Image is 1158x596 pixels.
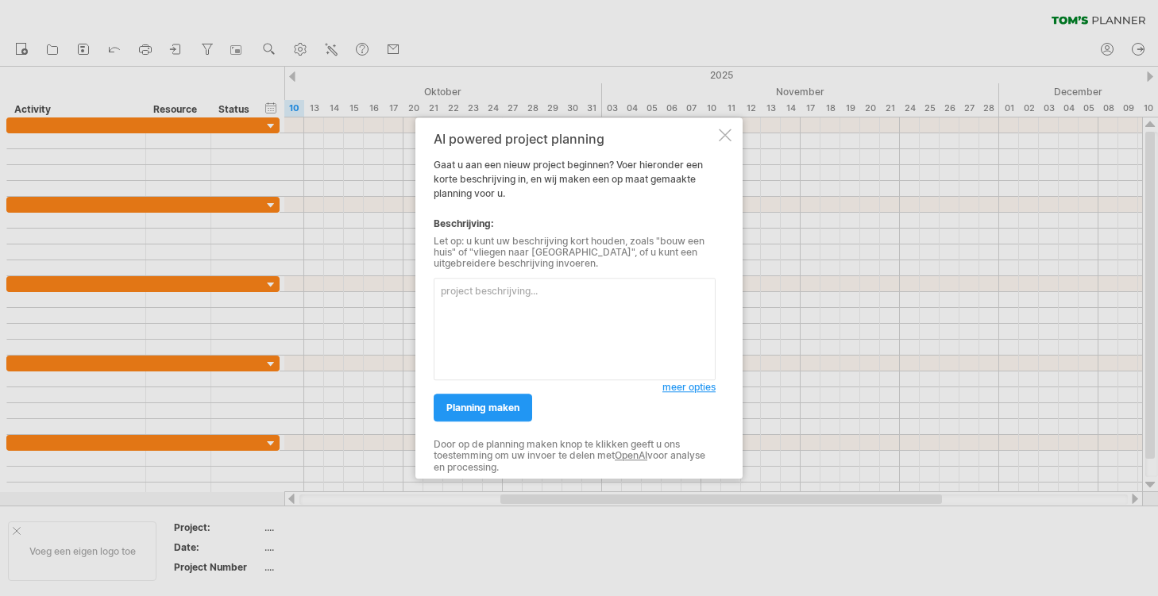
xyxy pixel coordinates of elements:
[434,236,716,270] div: Let op: u kunt uw beschrijving kort houden, zoals "bouw een huis" of "vliegen naar [GEOGRAPHIC_DA...
[662,381,716,393] span: meer opties
[662,380,716,394] a: meer opties
[434,217,716,231] div: Beschrijving:
[434,439,716,473] div: Door op de planning maken knop te klikken geeft u ons toestemming om uw invoer te delen met voor ...
[615,449,647,461] a: OpenAI
[446,402,519,413] span: planning maken
[434,132,716,464] div: Gaat u aan een nieuw project beginnen? Voer hieronder een korte beschrijving in, en wij maken een...
[434,132,716,146] div: AI powered project planning
[434,394,532,421] a: planning maken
